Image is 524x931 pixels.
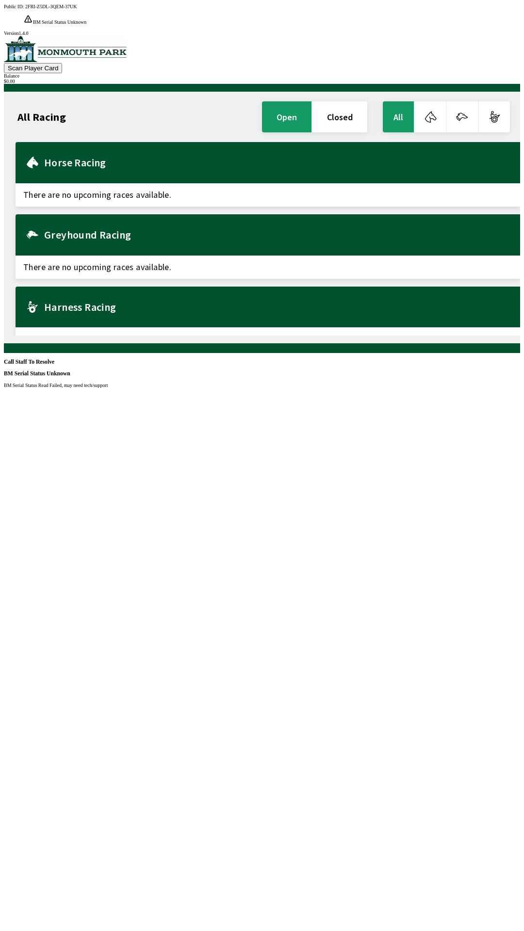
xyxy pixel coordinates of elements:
button: All [383,101,414,132]
img: venue logo [4,36,127,62]
h1: All Racing [17,113,66,121]
span: BM Serial Status Unknown [33,19,86,25]
h2: Harness Racing [44,303,512,311]
span: There are no upcoming races available. [16,183,520,207]
h3: BM Serial Status Unknown [4,370,520,377]
div: $ 0.00 [4,79,520,84]
button: Scan Player Card [4,63,62,73]
span: 2FRI-Z5DL-3QEM-37UK [25,4,77,9]
button: open [262,101,311,132]
div: Version 1.4.0 [4,31,520,36]
h3: Call Staff To Resolve [4,359,520,365]
span: There are no upcoming races available. [16,327,520,351]
h2: Greyhound Racing [44,231,512,239]
div: Public ID: [4,4,520,9]
p: BM Serial Status Read Failed, may need tech/support [4,383,520,388]
div: Balance [4,73,520,79]
h2: Horse Racing [44,159,512,166]
button: closed [312,101,367,132]
span: There are no upcoming races available. [16,256,520,279]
